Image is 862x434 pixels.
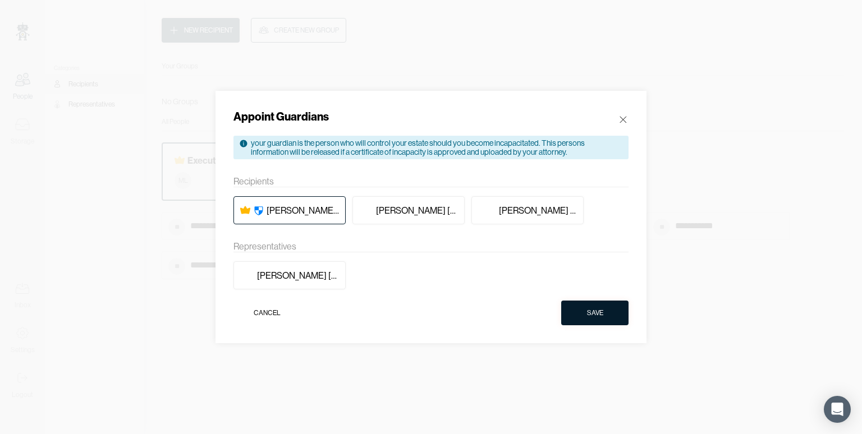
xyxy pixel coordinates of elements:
[587,307,603,318] div: Save
[233,109,329,124] div: Appoint Guardians
[251,138,623,156] div: your guardian is the person who will control your estate should you become incapacitated. This pe...
[254,307,281,318] div: Cancel
[561,301,629,325] button: Save
[257,270,340,281] div: [PERSON_NAME] [PERSON_NAME]
[233,241,629,252] div: Representatives
[824,396,851,423] div: Open Intercom Messenger
[233,176,629,187] div: Recipients
[499,205,577,216] div: [PERSON_NAME] Le Page
[376,205,458,216] div: [PERSON_NAME] [PERSON_NAME]
[233,301,301,325] button: Cancel
[267,205,340,216] div: [PERSON_NAME] Le Page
